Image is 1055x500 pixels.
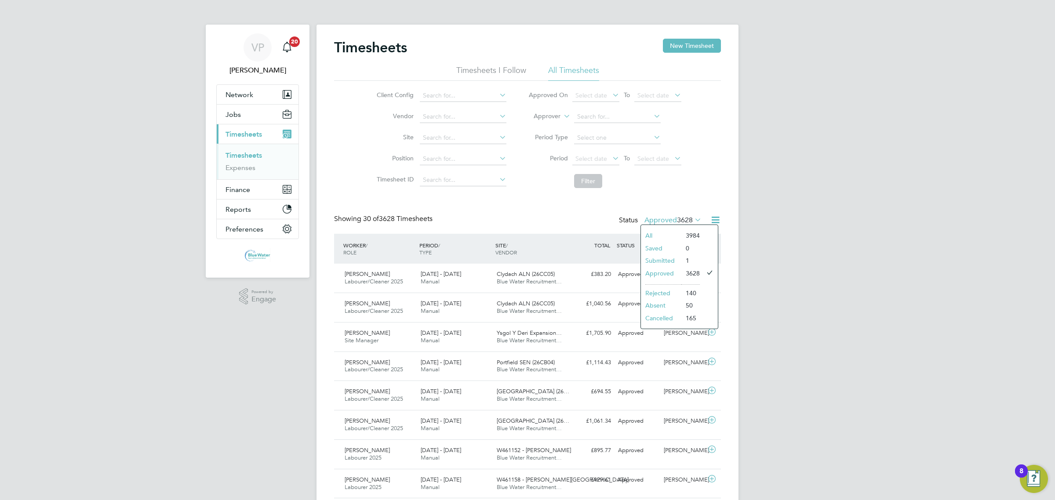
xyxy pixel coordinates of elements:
label: Period [528,154,568,162]
button: Reports [217,199,298,219]
span: [PERSON_NAME] [345,417,390,424]
span: Clydach ALN (26CC05) [497,270,555,278]
div: Timesheets [217,144,298,179]
span: ROLE [343,249,357,256]
label: Site [374,133,414,141]
span: TOTAL [594,242,610,249]
span: Engage [251,296,276,303]
div: [PERSON_NAME] [660,326,706,341]
li: Rejected [641,287,681,299]
span: VENDOR [495,249,517,256]
span: [DATE] - [DATE] [421,446,461,454]
span: 3628 [677,216,693,225]
li: Cancelled [641,312,681,324]
div: £929.61 [569,473,615,487]
div: £895.77 [569,443,615,458]
span: Blue Water Recruitment… [497,395,562,402]
li: Submitted [641,254,681,267]
li: Timesheets I Follow [456,65,526,81]
div: [PERSON_NAME] [660,414,706,428]
span: / [438,242,440,249]
span: Jobs [226,110,241,119]
span: [DATE] - [DATE] [421,329,461,337]
span: Manual [421,278,440,285]
input: Search for... [420,90,506,102]
input: Search for... [420,111,506,123]
span: Manual [421,395,440,402]
div: SITE [493,237,569,260]
label: Timesheet ID [374,175,414,183]
div: £1,061.34 [569,414,615,428]
div: Status [619,214,703,227]
li: All Timesheets [548,65,599,81]
a: Powered byEngage [239,288,276,305]
label: Approved On [528,91,568,99]
span: Manual [421,307,440,315]
input: Search for... [574,111,661,123]
li: All [641,229,681,242]
span: Manual [421,337,440,344]
div: 8 [1019,471,1023,482]
li: Approved [641,267,681,279]
h2: Timesheets [334,39,407,56]
div: Showing [334,214,434,224]
button: New Timesheet [663,39,721,53]
button: Jobs [217,105,298,124]
div: Approved [615,297,660,311]
li: 1 [681,254,700,267]
button: Timesheets [217,124,298,144]
img: bluewaterwales-logo-retina.png [245,248,271,262]
div: £383.20 [569,267,615,282]
span: Blue Water Recruitment… [497,454,562,461]
span: [PERSON_NAME] [345,388,390,395]
a: Expenses [226,163,255,172]
span: [PERSON_NAME] [345,446,390,454]
div: Approved [615,384,660,399]
label: Vendor [374,112,414,120]
label: Period Type [528,133,568,141]
div: £1,114.43 [569,355,615,370]
li: 140 [681,287,700,299]
div: Approved [615,267,660,282]
div: [PERSON_NAME] [660,443,706,458]
button: Filter [574,174,602,188]
a: Timesheets [226,151,262,159]
input: Search for... [420,174,506,186]
span: Timesheets [226,130,262,138]
div: WORKER [341,237,417,260]
li: 3628 [681,267,700,279]
span: Network [226,91,253,99]
span: W461152 - [PERSON_NAME] [497,446,571,454]
span: [DATE] - [DATE] [421,270,461,278]
div: PERIOD [417,237,493,260]
span: 30 of [363,214,379,223]
div: £1,705.90 [569,326,615,341]
label: Position [374,154,414,162]
div: [PERSON_NAME] [660,473,706,487]
span: [DATE] - [DATE] [421,300,461,307]
button: Preferences [217,219,298,239]
span: TYPE [419,249,432,256]
span: [DATE] - [DATE] [421,417,461,424]
div: £1,040.56 [569,297,615,311]
div: Approved [615,473,660,487]
div: Approved [615,326,660,341]
li: Absent [641,299,681,312]
input: Search for... [420,153,506,165]
li: 3984 [681,229,700,242]
span: Manual [421,424,440,432]
li: 165 [681,312,700,324]
label: Approved [644,216,702,225]
a: 20 [278,33,296,62]
span: / [506,242,508,249]
div: [PERSON_NAME] [660,384,706,399]
div: £694.55 [569,384,615,399]
span: Labourer/Cleaner 2025 [345,424,403,432]
span: Clydach ALN (26CC05) [497,300,555,307]
div: [PERSON_NAME] [660,355,706,370]
span: To [621,89,633,101]
span: Labourer/Cleaner 2025 [345,278,403,285]
span: [DATE] - [DATE] [421,476,461,483]
span: Labourer/Cleaner 2025 [345,395,403,402]
span: [GEOGRAPHIC_DATA] (26… [497,388,569,395]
